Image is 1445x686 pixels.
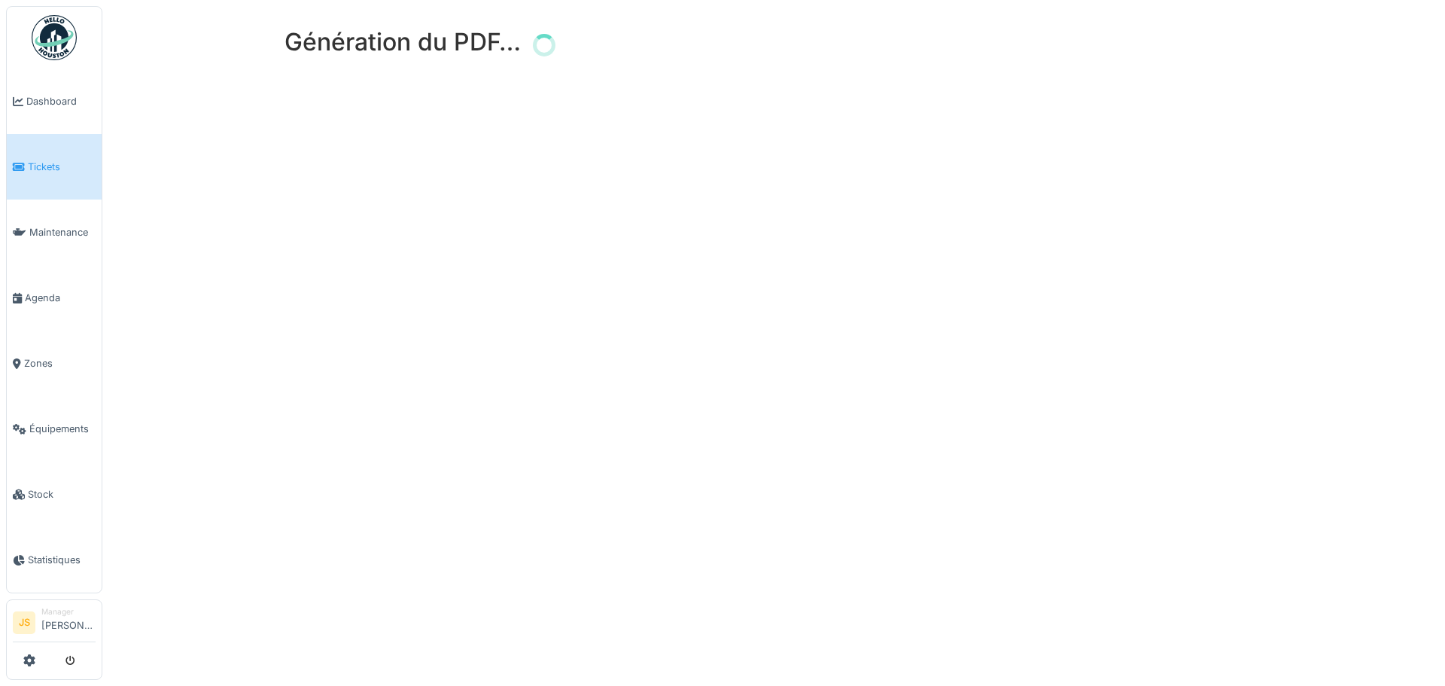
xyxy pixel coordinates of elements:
span: Équipements [29,422,96,436]
img: Badge_color-CXgf-gQk.svg [32,15,77,60]
span: Dashboard [26,94,96,108]
a: Agenda [7,265,102,331]
a: JS Manager[PERSON_NAME] [13,606,96,642]
a: Dashboard [7,69,102,134]
span: Stock [28,487,96,502]
span: Statistiques [28,553,96,567]
a: Statistiques [7,527,102,593]
li: JS [13,611,35,634]
span: Tickets [28,160,96,174]
a: Équipements [7,396,102,462]
span: Agenda [25,291,96,305]
h2: Génération du PDF… [284,28,521,56]
a: Tickets [7,134,102,200]
a: Stock [7,462,102,527]
li: [PERSON_NAME] [41,606,96,639]
span: Zones [24,356,96,370]
a: Zones [7,331,102,396]
div: Manager [41,606,96,617]
a: Maintenance [7,200,102,265]
span: Maintenance [29,225,96,239]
